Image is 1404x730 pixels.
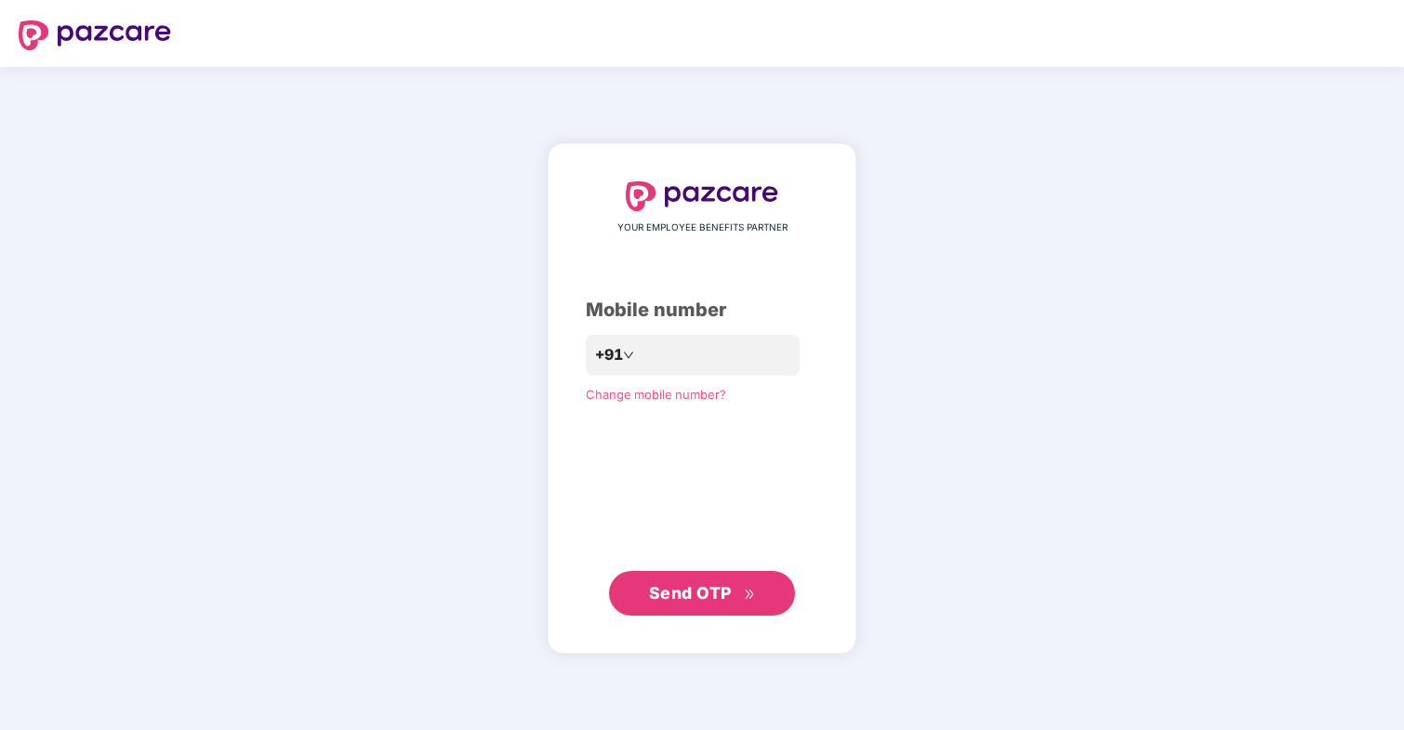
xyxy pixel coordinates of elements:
span: +91 [595,343,623,366]
div: Mobile number [586,296,818,325]
span: YOUR EMPLOYEE BENEFITS PARTNER [617,220,788,235]
span: double-right [744,589,756,601]
a: Change mobile number? [586,387,726,402]
span: down [623,350,634,361]
img: logo [626,181,778,211]
img: logo [19,20,171,50]
span: Send OTP [649,583,732,603]
button: Send OTPdouble-right [609,571,795,616]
